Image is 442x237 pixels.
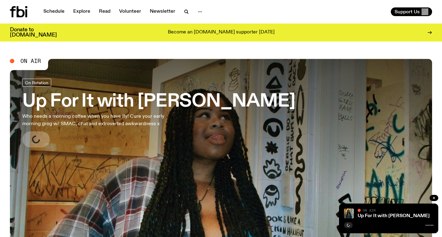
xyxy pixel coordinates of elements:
span: Support Us [395,9,420,15]
a: Schedule [40,7,68,16]
p: Become an [DOMAIN_NAME] supporter [DATE] [168,30,275,35]
span: On Air [363,208,376,212]
a: Up For It with [PERSON_NAME]Who needs a morning coffee when you have Ify! Cure your early morning... [22,79,295,147]
p: Who needs a morning coffee when you have Ify! Cure your early morning grog w/ SMAC, chat and extr... [22,113,181,128]
a: Volunteer [115,7,145,16]
button: Support Us [391,7,432,16]
h3: Donate to [DOMAIN_NAME] [10,27,57,38]
h3: Up For It with [PERSON_NAME] [22,93,295,110]
span: On Rotation [25,80,48,85]
img: Ify - a Brown Skin girl with black braided twists, looking up to the side with her tongue stickin... [344,208,354,218]
a: On Rotation [22,79,51,87]
span: On Air [20,58,41,64]
a: Newsletter [146,7,179,16]
a: Explore [69,7,94,16]
a: Up For It with [PERSON_NAME] [358,213,430,218]
a: Read [95,7,114,16]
